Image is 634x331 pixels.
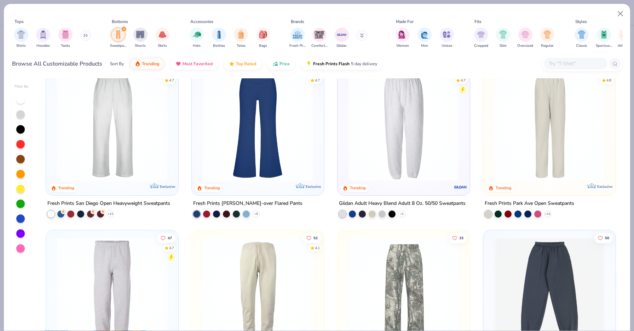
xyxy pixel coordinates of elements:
span: Shorts [135,43,146,49]
button: filter button [596,28,612,49]
span: Bottles [213,43,225,49]
img: Hats Image [193,30,201,39]
button: filter button [289,28,306,49]
button: filter button [36,28,50,49]
div: filter for Women [396,28,410,49]
span: + 11 [545,212,550,216]
img: Sportswear Image [600,30,608,39]
img: Classic Image [578,30,586,39]
img: Men Image [421,30,428,39]
img: Tanks Image [62,30,69,39]
div: 4.7 [315,78,320,83]
div: filter for Totes [234,28,248,49]
img: flash.gif [306,61,312,67]
div: filter for Shorts [133,28,148,49]
div: filter for Slim [496,28,510,49]
div: 4.7 [169,78,174,83]
span: 15 [459,236,463,240]
span: Sportswear [596,43,612,49]
img: Athleisure Image [622,30,630,39]
div: filter for Cropped [474,28,488,49]
img: Women Image [398,30,407,39]
img: d3640c6c-b7cc-437e-9c32-b4e0b5864f30 [317,70,435,181]
img: df5250ff-6f61-4206-a12c-24931b20f13c [53,70,171,181]
button: filter button [133,28,148,49]
button: Fresh Prints Flash5 day delivery [301,58,382,70]
span: Sweatpants [110,43,126,49]
img: 0ed6d0be-3a42-4fd2-9b2a-c5ffc757fdcf [490,70,609,181]
button: Close [614,7,627,21]
div: 4.7 [169,245,174,251]
button: filter button [417,28,432,49]
span: Bags [259,43,267,49]
img: Comfort Colors Image [314,29,325,40]
img: trending.gif [135,61,140,67]
div: Bottoms [112,18,128,25]
button: filter button [496,28,510,49]
img: Cropped Image [477,30,485,39]
div: 4.8 [606,78,611,83]
span: Shirts [16,43,26,49]
button: Like [449,233,467,243]
img: Sweatpants Image [114,30,122,39]
div: Gildan Adult Heavy Blend Adult 8 Oz. 50/50 Sweatpants [339,199,466,208]
div: filter for Tanks [58,28,73,49]
div: Fresh Prints San Diego Open Heavyweight Sweatpants [47,199,170,208]
img: 13b9c606-79b1-4059-b439-68fabb1693f9 [345,70,463,181]
button: Like [157,233,176,243]
img: bdcdfa26-1369-44b7-83e8-024d99246d52 [462,70,581,181]
img: Gildan Image [336,29,347,40]
img: Hoodies Image [39,30,47,39]
span: Regular [541,43,554,49]
div: filter for Bottles [212,28,226,49]
span: Slim [500,43,507,49]
div: filter for Bags [256,28,270,49]
img: Shirts Image [17,30,25,39]
span: Fresh Prints Flash [313,61,350,67]
button: Trending [129,58,165,70]
button: Price [267,58,295,70]
div: filter for Regular [540,28,554,49]
span: Unisex [442,43,452,49]
div: Brands [291,18,304,25]
div: filter for Fresh Prints [289,28,306,49]
img: Skirts Image [158,30,167,39]
img: Oversized Image [521,30,529,39]
button: Like [594,233,613,243]
span: Exclusive [160,184,175,189]
img: Bottles Image [215,30,223,39]
div: filter for Classic [575,28,589,49]
img: Totes Image [237,30,245,39]
button: filter button [58,28,73,49]
button: filter button [234,28,248,49]
img: Unisex Image [443,30,451,39]
span: Trending [142,61,159,67]
span: Women [396,43,409,49]
input: Try "T-Shirt" [548,60,603,68]
div: 4.7 [461,78,466,83]
span: + 11 [108,212,113,216]
img: Gildan logo [454,180,468,194]
div: Sort By [110,61,124,67]
span: Fresh Prints [289,43,306,49]
div: Fresh Prints [PERSON_NAME]-over Flared Pants [193,199,302,208]
span: Exclusive [597,184,612,189]
div: filter for Unisex [440,28,454,49]
span: Exclusive [306,184,321,189]
button: filter button [517,28,533,49]
span: Athleisure [618,43,634,49]
button: Top Rated [224,58,261,70]
span: Comfort Colors [311,43,328,49]
span: Gildan [336,43,347,49]
span: + 9 [254,212,258,216]
span: Hats [193,43,201,49]
img: Regular Image [543,30,552,39]
button: Most Favorited [170,58,218,70]
div: filter for Sportswear [596,28,612,49]
button: filter button [618,28,634,49]
span: Oversized [517,43,533,49]
span: Price [279,61,290,67]
span: Most Favorited [183,61,213,67]
div: Filter By [15,84,29,89]
div: filter for Men [417,28,432,49]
